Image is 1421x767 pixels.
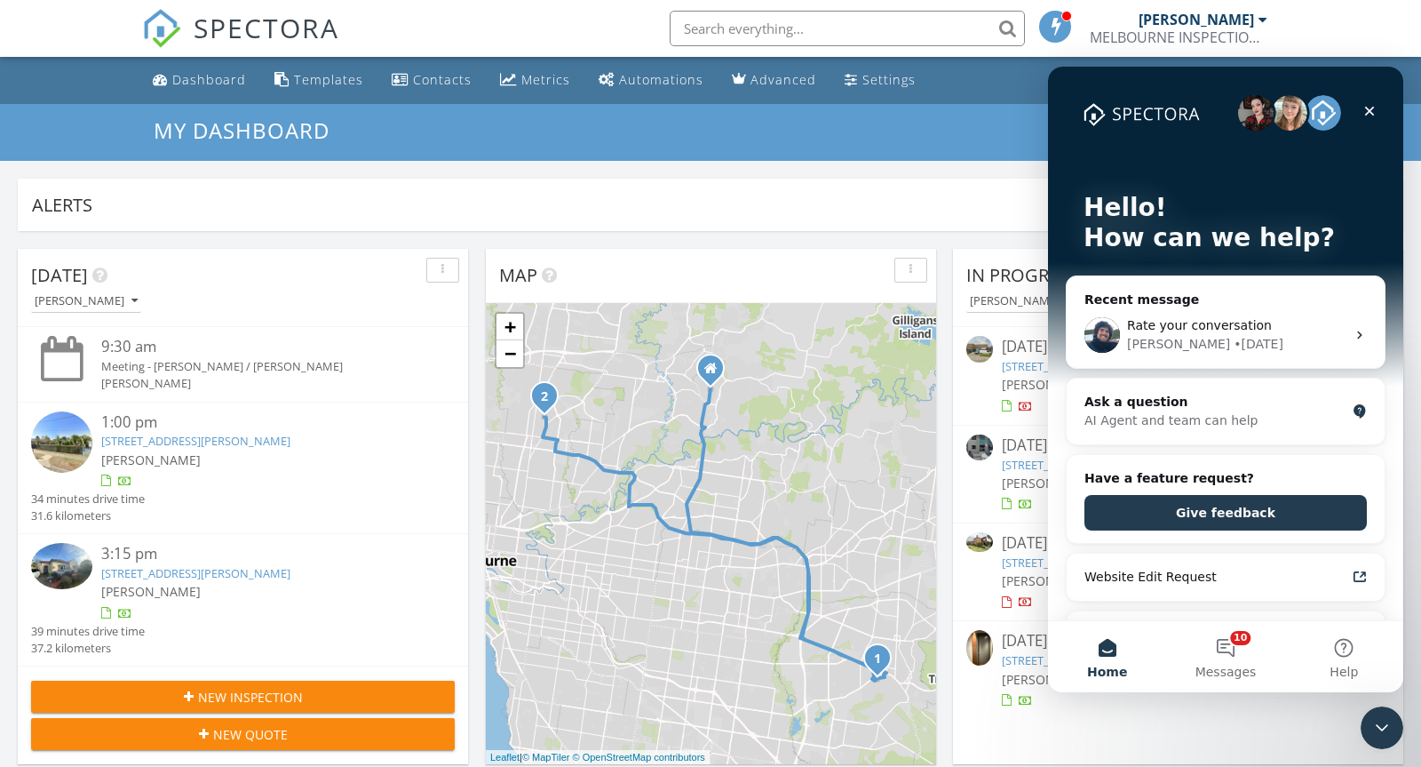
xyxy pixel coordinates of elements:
button: [PERSON_NAME] [31,290,141,314]
div: [PERSON_NAME] [35,295,138,308]
div: 5 Hewitt St, Reservoir, VIC 3073 [544,395,555,406]
a: Contacts [385,64,479,97]
div: Dashboard [172,71,246,88]
img: streetview [966,435,993,461]
div: 31.6 kilometers [31,507,145,524]
div: Templates [294,71,363,88]
div: Alerts [32,193,1363,217]
a: [STREET_ADDRESS][PERSON_NAME] [101,433,290,449]
a: Templates [267,64,370,97]
div: [PERSON_NAME] [1139,11,1254,28]
a: Advanced [725,64,823,97]
a: Zoom in [496,314,523,340]
span: [PERSON_NAME] [1002,671,1101,688]
a: [STREET_ADDRESS][PERSON_NAME] [1002,652,1191,668]
img: 9217896%2Fcover_photos%2FShWcVRflJBYG8wAVupXj%2Fsmall.jpg [31,543,92,589]
div: Contacts [413,71,472,88]
img: 9489722%2Freports%2Fab65b3d0-f918-4501-acc5-943b9036bc90%2Fcover_photos%2Fbd1IhX6r4boyXDSrvOh8%2F... [966,532,993,552]
div: 1:00 pm [101,411,419,434]
a: Leaflet [490,752,520,763]
span: New Quote [213,725,288,744]
i: 1 [874,653,881,666]
iframe: Intercom live chat [1361,707,1403,749]
a: © OpenStreetMap contributors [573,752,705,763]
div: 34 minutes drive time [31,491,145,507]
a: Automations (Basic) [591,64,710,97]
a: Dashboard [146,64,253,97]
div: Meeting - [PERSON_NAME] / [PERSON_NAME] [101,358,419,375]
img: streetview [966,336,993,363]
a: [STREET_ADDRESS][PERSON_NAME] [101,565,290,581]
div: 5 Harwell Rd, Ferntree Gully, VIC 3156 [877,658,888,668]
div: [DATE] 12:00 pm [1002,630,1355,652]
span: [PERSON_NAME] [1002,572,1101,589]
div: [DATE] 7:30 am [1002,336,1355,358]
div: 37.2 kilometers [31,640,145,657]
img: streetview [31,411,92,473]
span: [PERSON_NAME] [1002,475,1101,491]
a: [DATE] 10:00 am [STREET_ADDRESS] [PERSON_NAME] [966,435,1390,514]
div: Automations [619,71,703,88]
img: 9489703%2Fcover_photos%2FOJGwU2jOZVVPTt65EM5z%2Fsmall.jpeg [966,630,993,666]
div: Metrics [521,71,570,88]
button: New Inspection [31,681,455,713]
a: [STREET_ADDRESS][PERSON_NAME] [1002,358,1191,374]
span: [PERSON_NAME] [1002,376,1101,393]
input: Search everything... [670,11,1025,46]
div: 3:15 pm [101,543,419,565]
div: Settings [862,71,916,88]
a: Metrics [493,64,577,97]
div: [DATE] 12:30 pm [1002,532,1355,555]
div: MELBOURNE INSPECTION SERVICES [1090,28,1267,46]
div: 39 minutes drive time [31,623,145,640]
div: [PERSON_NAME] [970,295,1073,308]
i: 2 [541,391,548,403]
span: In Progress [966,263,1078,287]
span: [DATE] [31,263,88,287]
div: | [486,750,710,765]
span: [PERSON_NAME] [101,451,201,468]
a: Support Center [1139,64,1275,97]
a: Zoom out [496,340,523,367]
a: SPECTORA [142,24,339,61]
a: Settings [838,64,923,97]
div: 9:30 am [101,336,419,358]
a: [DATE] 7:30 am [STREET_ADDRESS][PERSON_NAME] [PERSON_NAME] [966,336,1390,415]
span: SPECTORA [194,9,339,46]
a: © MapTiler [522,752,570,763]
a: 3:15 pm [STREET_ADDRESS][PERSON_NAME] [PERSON_NAME] 39 minutes drive time 37.2 kilometers [31,543,455,657]
span: My Dashboard [154,116,329,145]
a: [DATE] 12:00 pm [STREET_ADDRESS][PERSON_NAME] [PERSON_NAME] [966,630,1390,709]
div: Advanced [750,71,816,88]
iframe: Intercom live chat [1048,67,1403,692]
div: [PERSON_NAME] [101,375,419,392]
img: The Best Home Inspection Software - Spectora [142,9,181,48]
a: [STREET_ADDRESS] [1002,457,1101,473]
div: [DATE] 10:00 am [1002,435,1355,457]
span: [PERSON_NAME] [101,583,201,600]
button: [PERSON_NAME] [966,290,1076,314]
